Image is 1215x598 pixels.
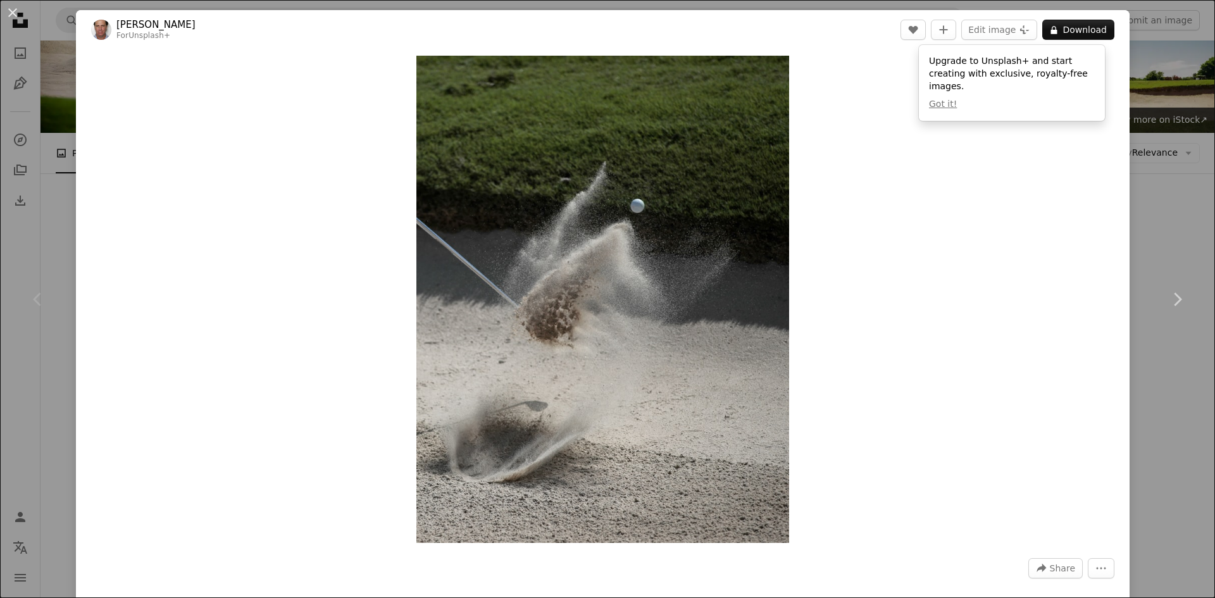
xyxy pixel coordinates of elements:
[128,31,170,40] a: Unsplash+
[1042,20,1114,40] button: Download
[1028,558,1083,578] button: Share this image
[919,45,1105,121] div: Upgrade to Unsplash+ and start creating with exclusive, royalty-free images.
[931,20,956,40] button: Add to Collection
[1088,558,1114,578] button: More Actions
[116,31,196,41] div: For
[929,98,957,111] button: Got it!
[416,56,788,543] button: Zoom in on this image
[91,20,111,40] img: Go to Marc Serota's profile
[900,20,926,40] button: Like
[416,56,788,543] img: a man hitting a golf ball with a golf club
[1050,559,1075,578] span: Share
[961,20,1037,40] button: Edit image
[1139,239,1215,360] a: Next
[116,18,196,31] a: [PERSON_NAME]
